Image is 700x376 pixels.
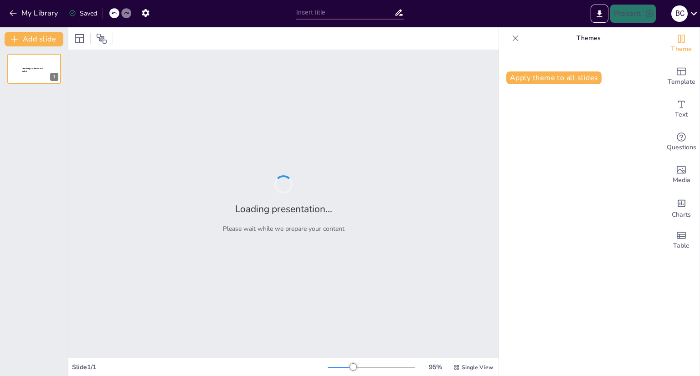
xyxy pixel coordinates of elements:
[296,6,394,19] input: Insert title
[610,5,656,23] button: Present
[663,158,700,191] div: Add images, graphics, shapes or video
[506,71,602,84] button: Apply theme to all slides
[663,126,700,158] div: Get real-time input from your audience
[663,27,700,60] div: Change the overall theme
[591,5,608,23] button: Export to PowerPoint
[671,5,688,22] div: B C
[523,27,654,49] p: Themes
[671,5,688,23] button: B C
[424,363,446,371] div: 95 %
[671,44,692,54] span: Theme
[96,33,107,44] span: Position
[673,241,690,251] span: Table
[663,191,700,224] div: Add charts and graphs
[663,224,700,257] div: Add a table
[22,67,43,72] span: Sendsteps presentation editor
[663,60,700,93] div: Add ready made slides
[72,363,328,371] div: Slide 1 / 1
[672,210,691,220] span: Charts
[675,110,688,120] span: Text
[223,224,345,233] p: Please wait while we prepare your content
[667,142,696,152] span: Questions
[668,77,695,87] span: Template
[673,175,690,185] span: Media
[462,364,493,371] span: Single View
[5,32,63,46] button: Add slide
[50,73,58,81] div: 1
[235,203,332,215] h2: Loading presentation...
[69,9,97,18] div: Saved
[663,93,700,126] div: Add text boxes
[72,31,87,46] div: Layout
[7,6,62,20] button: My Library
[7,54,61,84] div: 1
